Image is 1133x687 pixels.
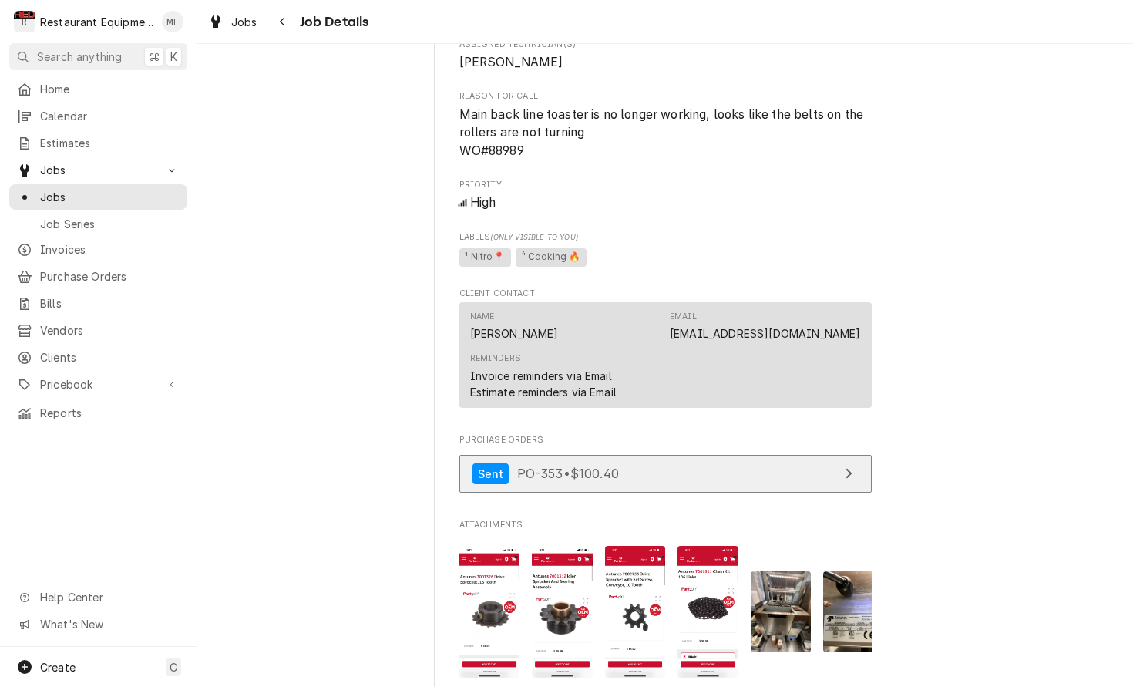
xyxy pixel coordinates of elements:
div: Restaurant Equipment Diagnostics's Avatar [14,11,35,32]
span: ⌘ [149,49,160,65]
div: MF [162,11,183,32]
div: Email [670,311,860,342]
img: 3pjhvuKMSEoMmacFesG3 [823,571,884,652]
img: OTCb9TU1SZ2nZDsk162l [605,546,666,677]
span: Main back line toaster is no longer working, looks like the belts on the rollers are not turning ... [459,107,867,158]
span: Labels [459,231,872,244]
span: Purchase Orders [40,268,180,285]
span: Jobs [40,162,156,178]
span: Jobs [40,189,180,205]
a: Vendors [9,318,187,343]
a: Job Series [9,211,187,237]
div: Restaurant Equipment Diagnostics [40,14,153,30]
a: Calendar [9,103,187,129]
span: Job Series [40,216,180,232]
div: Priority [459,179,872,212]
span: K [170,49,177,65]
div: Client Contact List [459,302,872,415]
div: Sent [472,463,509,484]
span: Create [40,661,76,674]
span: Clients [40,349,180,365]
div: [PERSON_NAME] [470,325,559,342]
span: Invoices [40,241,180,258]
span: C [170,659,177,675]
span: Job Details [295,12,369,32]
img: qq9eoUPTtybyi0naCt4z [751,571,812,652]
a: Go to Help Center [9,584,187,610]
button: Navigate back [271,9,295,34]
span: [object Object] [459,246,872,269]
a: Estimates [9,130,187,156]
span: Reason For Call [459,106,872,160]
span: Estimates [40,135,180,151]
a: Reports [9,400,187,426]
span: What's New [40,616,178,632]
a: Go to Pricebook [9,372,187,397]
span: Search anything [37,49,122,65]
a: View Purchase Order [459,455,872,493]
div: Reason For Call [459,90,872,160]
a: Jobs [202,9,264,35]
a: Bills [9,291,187,316]
span: Purchase Orders [459,434,872,446]
div: R [14,11,35,32]
span: Priority [459,179,872,191]
div: Email [670,311,697,323]
span: Pricebook [40,376,156,392]
a: Purchase Orders [9,264,187,289]
span: ¹ Nitro📍 [459,248,511,267]
div: Reminders [470,352,617,399]
div: Assigned Technician(s) [459,39,872,72]
span: Jobs [231,14,257,30]
span: Help Center [40,589,178,605]
div: Estimate reminders via Email [470,384,617,400]
span: Reason For Call [459,90,872,103]
span: Home [40,81,180,97]
span: (Only Visible to You) [490,233,577,241]
div: [object Object] [459,231,872,269]
div: High [459,194,872,212]
div: Madyson Fisher's Avatar [162,11,183,32]
div: Purchase Orders [459,434,872,500]
div: Contact [459,302,872,408]
span: Assigned Technician(s) [459,39,872,51]
img: o82OVQtcST68Pcn6TgpJ [459,546,520,677]
a: Clients [9,345,187,370]
div: Reminders [470,352,521,365]
img: HA6t5NgQ9ua820i97HQX [677,546,738,677]
span: Calendar [40,108,180,124]
span: Client Contact [459,288,872,300]
div: Name [470,311,559,342]
span: Vendors [40,322,180,338]
div: Name [470,311,495,323]
a: Go to What's New [9,611,187,637]
a: Invoices [9,237,187,262]
button: Search anything⌘K [9,43,187,70]
img: uk2eocyRSfW7SpNtmA7t [532,546,593,677]
a: Jobs [9,184,187,210]
a: Go to Jobs [9,157,187,183]
div: Client Contact [459,288,872,415]
span: ⁴ Cooking 🔥 [516,248,587,267]
span: [PERSON_NAME] [459,55,563,69]
a: Home [9,76,187,102]
span: Bills [40,295,180,312]
span: Attachments [459,519,872,531]
a: [EMAIL_ADDRESS][DOMAIN_NAME] [670,327,860,340]
span: Assigned Technician(s) [459,53,872,72]
span: Reports [40,405,180,421]
span: Priority [459,194,872,212]
span: PO-353 • $100.40 [517,466,619,481]
div: Invoice reminders via Email [470,368,612,384]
